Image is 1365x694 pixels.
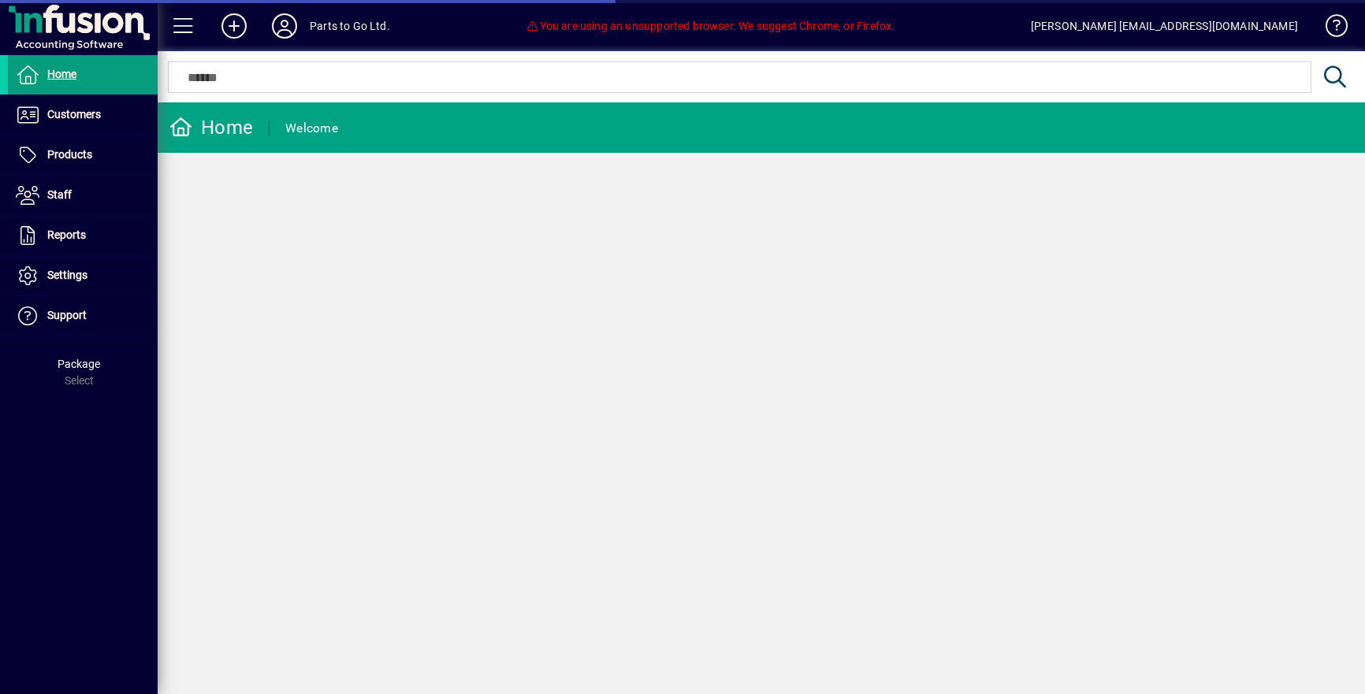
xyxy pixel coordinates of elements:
[8,216,158,255] a: Reports
[8,95,158,135] a: Customers
[47,228,86,241] span: Reports
[1314,3,1345,54] a: Knowledge Base
[47,188,72,201] span: Staff
[169,115,253,140] div: Home
[526,20,895,32] span: You are using an unsupported browser. We suggest Chrome, or Firefox.
[47,68,76,80] span: Home
[58,358,100,370] span: Package
[47,309,87,321] span: Support
[285,116,338,141] div: Welcome
[8,256,158,295] a: Settings
[8,135,158,175] a: Products
[8,296,158,336] a: Support
[310,13,390,39] div: Parts to Go Ltd.
[209,12,259,40] button: Add
[47,108,101,121] span: Customers
[1031,13,1298,39] div: [PERSON_NAME] [EMAIL_ADDRESS][DOMAIN_NAME]
[47,269,87,281] span: Settings
[8,176,158,215] a: Staff
[259,12,310,40] button: Profile
[47,148,92,161] span: Products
